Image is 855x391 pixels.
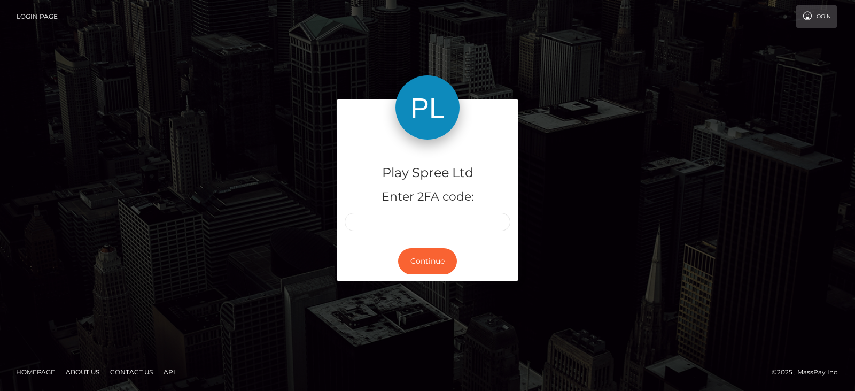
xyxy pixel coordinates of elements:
[12,364,59,380] a: Homepage
[398,248,457,274] button: Continue
[772,366,847,378] div: © 2025 , MassPay Inc.
[345,189,510,205] h5: Enter 2FA code:
[159,364,180,380] a: API
[106,364,157,380] a: Contact Us
[61,364,104,380] a: About Us
[17,5,58,28] a: Login Page
[796,5,837,28] a: Login
[345,164,510,182] h4: Play Spree Ltd
[395,75,460,140] img: Play Spree Ltd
